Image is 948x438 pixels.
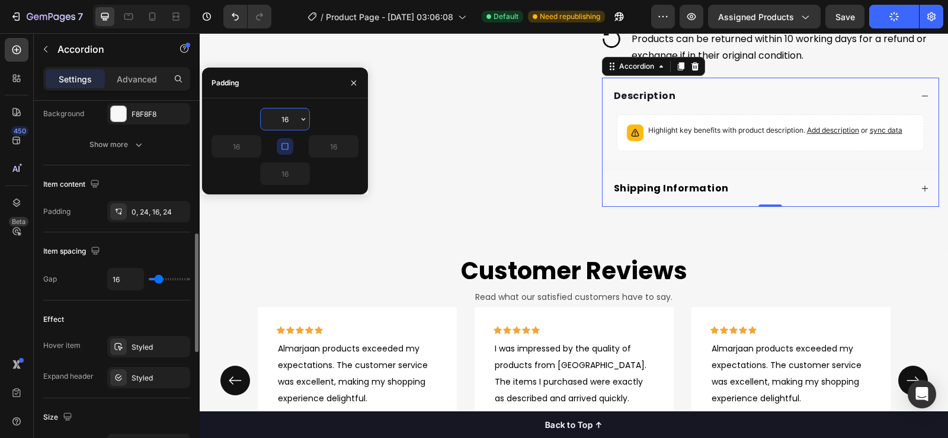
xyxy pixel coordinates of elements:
div: Item spacing [43,244,103,260]
div: Background [43,108,84,119]
iframe: Design area [200,33,948,438]
span: / [321,11,324,23]
p: Shipping Information [414,148,529,162]
span: sync data [670,92,703,101]
div: F8F8F8 [132,109,187,120]
input: Auto [261,163,309,184]
span: Save [835,12,855,22]
span: Almarjaan products exceeded my expectations. The customer service was excellent, making my shoppi... [512,309,662,371]
div: Hover item [43,340,81,351]
p: Advanced [117,73,157,85]
div: Open Intercom Messenger [908,380,936,408]
span: I was impressed by the quality of products from [GEOGRAPHIC_DATA]. The items I purchased were exa... [295,309,447,371]
p: Accordion [57,42,158,56]
button: Save [825,5,864,28]
div: Styled [132,373,187,383]
div: Styled [132,342,187,353]
div: 450 [11,126,28,136]
button: Carousel Back Arrow [21,333,50,362]
div: Effect [43,314,64,325]
span: Need republishing [540,11,600,22]
div: Item content [43,177,102,193]
div: Size [43,410,75,426]
span: Assigned Products [718,11,794,23]
div: Padding [212,78,239,88]
div: Beta [9,217,28,226]
span: Product Page - [DATE] 03:06:08 [326,11,453,23]
h2: Customer Reviews [19,221,730,254]
p: Settings [59,73,92,85]
span: Almarjaan products exceeded my expectations. The customer service was excellent, making my shoppi... [78,309,228,371]
input: Auto [261,108,309,130]
input: Auto [212,136,261,157]
span: or [659,92,703,101]
input: Auto [309,136,358,157]
div: Undo/Redo [223,5,271,28]
button: Carousel Next Arrow [699,333,728,362]
div: Padding [43,206,71,217]
div: Gap [43,274,57,284]
span: Add description [607,92,659,101]
div: Back to Top ↑ [345,385,403,398]
button: Assigned Products [708,5,821,28]
div: 0, 24, 16, 24 [132,207,187,218]
span: . [471,258,473,270]
div: Accordion [417,28,457,39]
input: Auto [108,268,143,290]
span: Read what our satisfied customers have to say [276,258,471,270]
p: Description [414,56,476,70]
button: 7 [5,5,88,28]
p: 7 [78,9,83,24]
p: Highlight key benefits with product description. [449,91,703,103]
div: Show more [89,139,145,151]
div: Expand header [43,371,94,382]
button: Show more [43,134,190,155]
span: Default [494,11,518,22]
